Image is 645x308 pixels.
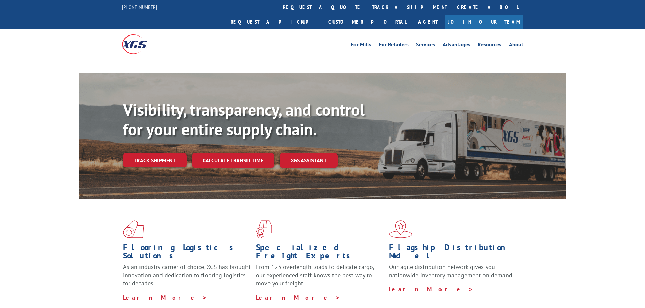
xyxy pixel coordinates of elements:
[122,4,157,10] a: [PHONE_NUMBER]
[256,220,272,238] img: xgs-icon-focused-on-flooring-red
[379,42,409,49] a: For Retailers
[478,42,501,49] a: Resources
[123,99,365,140] b: Visibility, transparency, and control for your entire supply chain.
[323,15,411,29] a: Customer Portal
[123,220,144,238] img: xgs-icon-total-supply-chain-intelligence-red
[351,42,371,49] a: For Mills
[389,243,517,263] h1: Flagship Distribution Model
[389,263,514,279] span: Our agile distribution network gives you nationwide inventory management on demand.
[389,285,473,293] a: Learn More >
[443,42,470,49] a: Advantages
[123,293,207,301] a: Learn More >
[192,153,274,168] a: Calculate transit time
[225,15,323,29] a: Request a pickup
[411,15,445,29] a: Agent
[445,15,523,29] a: Join Our Team
[416,42,435,49] a: Services
[509,42,523,49] a: About
[256,293,340,301] a: Learn More >
[256,263,384,293] p: From 123 overlength loads to delicate cargo, our experienced staff knows the best way to move you...
[123,153,187,167] a: Track shipment
[256,243,384,263] h1: Specialized Freight Experts
[123,243,251,263] h1: Flooring Logistics Solutions
[280,153,338,168] a: XGS ASSISTANT
[389,220,412,238] img: xgs-icon-flagship-distribution-model-red
[123,263,251,287] span: As an industry carrier of choice, XGS has brought innovation and dedication to flooring logistics...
